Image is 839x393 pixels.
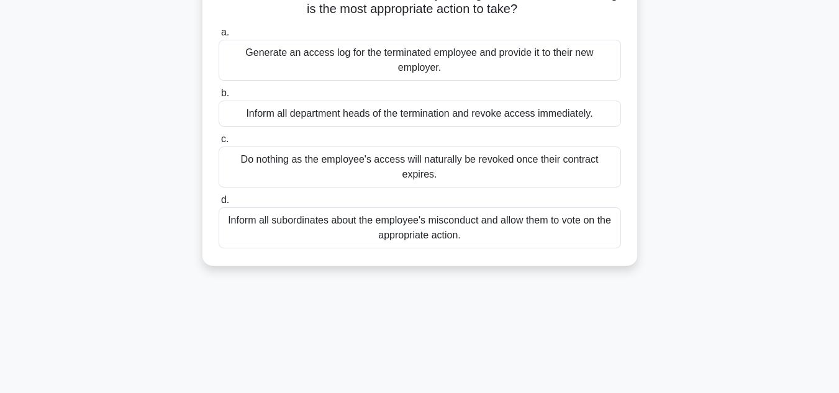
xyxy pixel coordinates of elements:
[221,194,229,205] span: d.
[219,147,621,187] div: Do nothing as the employee's access will naturally be revoked once their contract expires.
[219,101,621,127] div: Inform all department heads of the termination and revoke access immediately.
[219,40,621,81] div: Generate an access log for the terminated employee and provide it to their new employer.
[221,88,229,98] span: b.
[221,27,229,37] span: a.
[219,207,621,248] div: Inform all subordinates about the employee's misconduct and allow them to vote on the appropriate...
[221,133,229,144] span: c.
